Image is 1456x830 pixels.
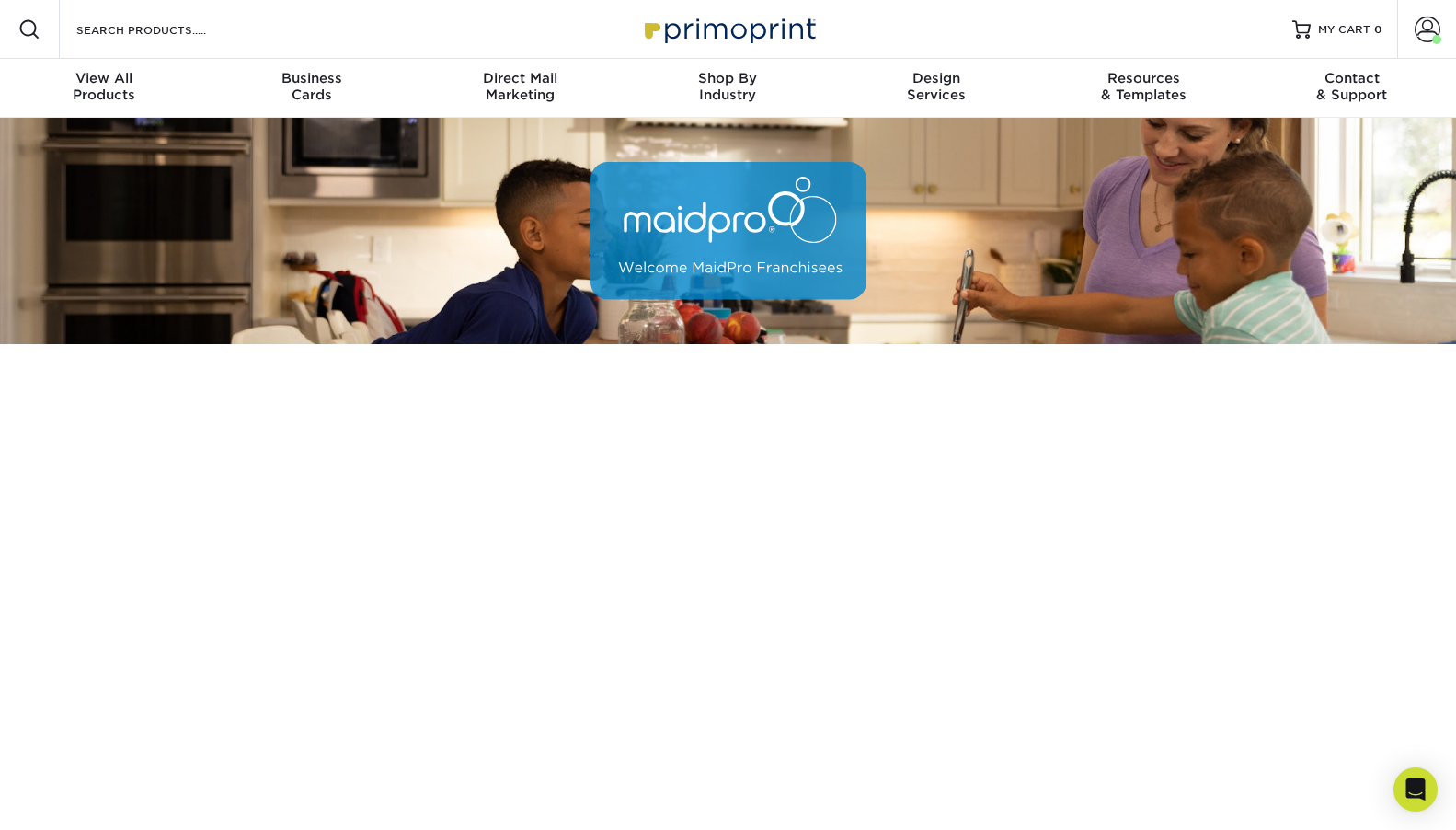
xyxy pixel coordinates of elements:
img: MaidPro [590,162,866,300]
a: Direct MailMarketing [416,59,624,118]
a: Contact& Support [1248,59,1456,118]
span: Resources [1040,70,1248,86]
div: Open Intercom Messenger [1393,767,1438,812]
a: BusinessCards [208,59,416,118]
input: SEARCH PRODUCTS..... [75,18,254,40]
span: Contact [1248,70,1456,86]
div: Industry [624,70,831,103]
span: 0 [1374,23,1382,36]
a: DesignServices [832,59,1040,118]
span: Design [832,70,1040,86]
span: MY CART [1318,22,1370,38]
div: & Templates [1040,70,1248,103]
div: Services [832,70,1040,103]
span: Business [208,70,416,86]
img: Primoprint [636,9,820,49]
a: Resources& Templates [1040,59,1248,118]
div: Cards [208,70,416,103]
span: Shop By [624,70,831,86]
span: Direct Mail [416,70,624,86]
a: Shop ByIndustry [624,59,831,118]
div: & Support [1248,70,1456,103]
div: Marketing [416,70,624,103]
